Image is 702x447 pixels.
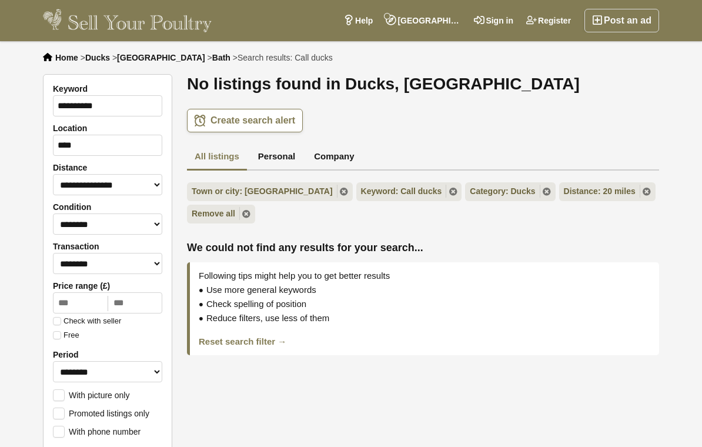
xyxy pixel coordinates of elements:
img: Sell Your Poultry [43,9,212,32]
label: With phone number [53,426,141,436]
a: Town or city: [GEOGRAPHIC_DATA] [187,182,353,201]
a: Remove all [187,205,255,223]
li: > [233,53,333,62]
li: > [112,53,205,62]
span: Create search alert [210,115,295,126]
div: Reduce filters, use less of them [199,312,650,324]
label: Distance [53,163,162,172]
a: Register [520,9,577,32]
li: > [208,53,230,62]
label: Promoted listings only [53,408,149,418]
div: Check spelling of position [199,298,650,310]
a: Category: Ducks [465,182,555,201]
li: > [81,53,110,62]
a: Create search alert [187,109,303,132]
a: Company [306,144,362,171]
a: Post an ad [584,9,659,32]
a: Keyword: Call ducks [356,182,462,201]
a: Ducks [85,53,110,62]
label: Check with seller [53,317,121,325]
a: Distance: 20 miles [559,182,656,201]
h1: No listings found in Ducks, [GEOGRAPHIC_DATA] [187,74,659,94]
span: We could not find any results for your search... [187,242,659,253]
a: Reset search filter → [199,336,286,346]
a: Home [55,53,78,62]
a: [GEOGRAPHIC_DATA] [117,53,205,62]
a: Bath [212,53,230,62]
span: Search results: Call ducks [238,53,333,62]
a: Personal [250,144,303,171]
label: With picture only [53,389,129,400]
label: Location [53,124,162,133]
label: Transaction [53,242,162,251]
label: Free [53,331,79,339]
a: [GEOGRAPHIC_DATA], [GEOGRAPHIC_DATA] [379,9,467,32]
a: Help [337,9,379,32]
label: Price range (£) [53,281,162,291]
label: Condition [53,202,162,212]
a: All listings [187,144,247,171]
div: Following tips might help you to get better results [199,270,650,282]
div: Use more general keywords [199,284,650,296]
a: Sign in [467,9,520,32]
label: Keyword [53,84,162,94]
label: Period [53,350,162,359]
